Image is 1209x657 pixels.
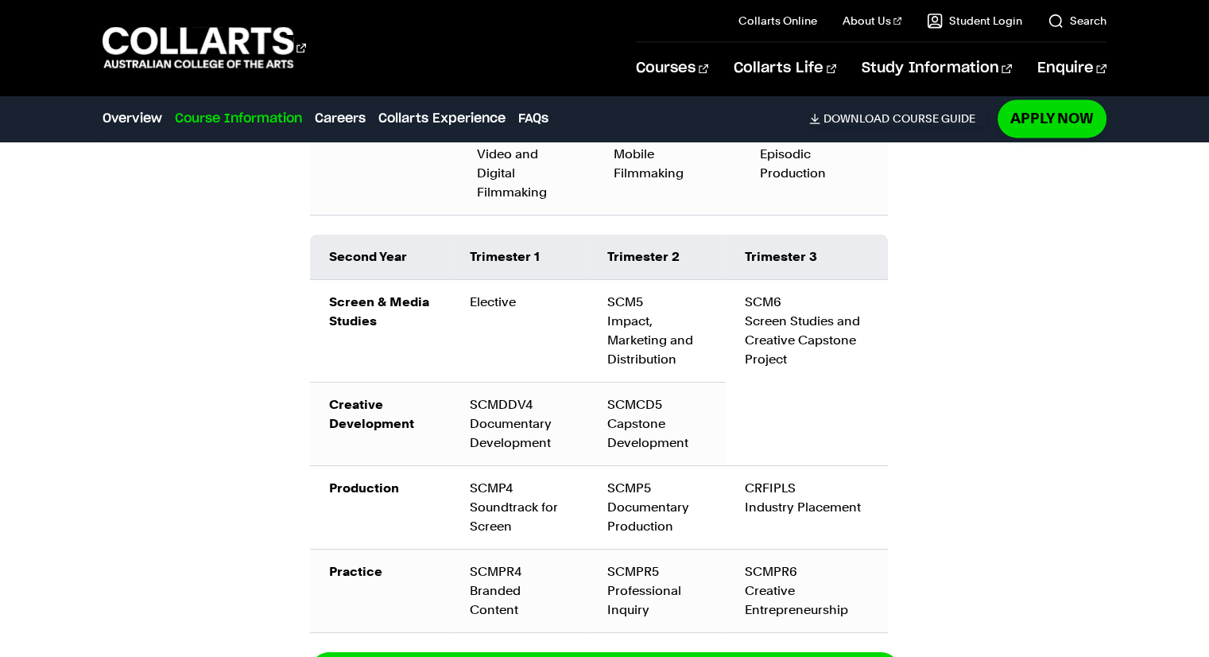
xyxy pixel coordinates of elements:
[175,109,302,128] a: Course Information
[745,562,869,620] div: SCMPR6 Creative Entrepreneurship
[329,564,382,579] strong: Practice
[451,235,588,280] td: Trimester 1
[726,279,888,465] td: SCM6 Screen Studies and Creative Capstone Project
[1048,13,1106,29] a: Search
[607,479,707,536] div: SCMP5 Documentary Production
[451,279,588,382] td: Elective
[588,235,726,280] td: Trimester 2
[726,235,888,280] td: Trimester 3
[451,382,588,465] td: SCMDDV4 Documentary Development
[998,99,1106,137] a: Apply Now
[477,126,575,202] div: SCMPR1 Video and Digital Filmmaking
[588,279,726,382] td: SCM5 Impact, Marketing and Distribution
[862,42,1011,95] a: Study Information
[1037,42,1106,95] a: Enquire
[809,111,988,126] a: DownloadCourse Guide
[927,13,1022,29] a: Student Login
[518,109,548,128] a: FAQs
[103,109,162,128] a: Overview
[588,382,726,465] td: SCMCD5 Capstone Development
[470,479,569,536] div: SCMP4 Soundtrack for Screen
[726,465,888,549] td: CRFIPLS Industry Placement
[760,126,868,183] div: SCMEPR3 Episodic Production
[843,13,901,29] a: About Us
[823,111,889,126] span: Download
[329,480,399,496] strong: Production
[614,126,722,183] div: SCMMFMS Mobile Filmmaking
[588,549,726,632] td: SCMPR5 Professional Inquiry
[329,294,429,328] strong: Screen & Media Studies
[329,397,414,431] strong: Creative Development
[734,42,836,95] a: Collarts Life
[315,109,366,128] a: Careers
[329,127,382,142] strong: Practice
[738,13,817,29] a: Collarts Online
[310,235,451,280] td: Second Year
[378,109,506,128] a: Collarts Experience
[103,25,306,70] div: Go to homepage
[451,549,588,632] td: SCMPR4 Branded Content
[636,42,708,95] a: Courses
